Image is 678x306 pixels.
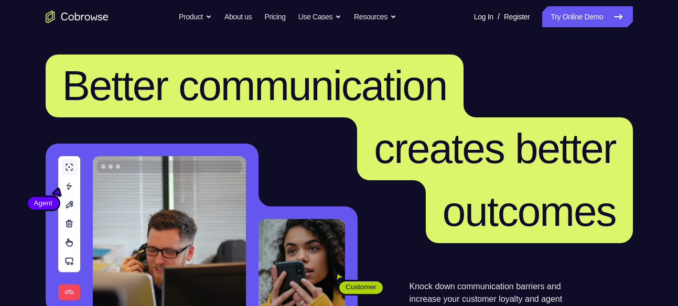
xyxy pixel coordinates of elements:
[62,62,447,109] span: Better communication
[474,6,493,27] a: Log In
[504,6,530,27] a: Register
[498,10,500,23] span: /
[46,10,109,23] a: Go to the home page
[179,6,212,27] button: Product
[264,6,285,27] a: Pricing
[224,6,252,27] a: About us
[443,188,616,235] span: outcomes
[298,6,341,27] button: Use Cases
[354,6,396,27] button: Resources
[542,6,632,27] a: Try Online Demo
[374,125,616,172] span: creates better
